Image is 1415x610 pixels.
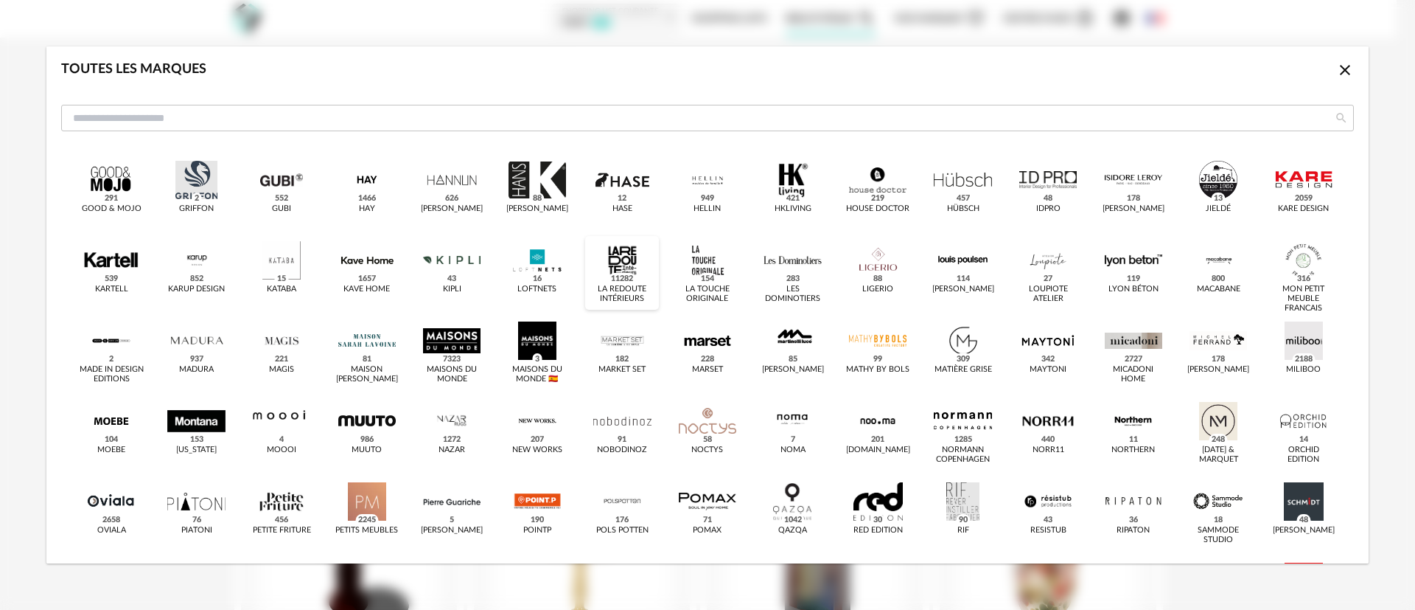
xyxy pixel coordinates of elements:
div: [PERSON_NAME] [421,204,483,214]
span: 153 [187,434,206,446]
span: 228 [698,353,716,365]
div: House Doctor [846,204,909,214]
div: [PERSON_NAME] [932,285,994,294]
span: 2658 [100,514,123,526]
div: Petite Friture [253,526,311,536]
span: 15 [275,273,289,285]
span: 248 [1209,434,1228,446]
div: [PERSON_NAME] [1187,365,1249,375]
span: 85 [786,353,800,365]
span: 457 [954,193,972,204]
div: RED Edition [853,526,903,536]
span: 342 [1039,353,1058,365]
span: 90 [956,514,970,526]
span: 1042 [781,514,804,526]
span: 1285 [951,434,974,446]
span: 58 [700,434,714,446]
span: 7323 [441,353,464,365]
div: Hase [612,204,632,214]
span: 937 [187,353,206,365]
div: La Touche Originale [675,285,739,304]
span: 2727 [1122,353,1145,365]
span: 119 [1124,273,1142,285]
span: 1657 [355,273,378,285]
div: Micadoni Home [1101,365,1165,384]
span: 2 [107,353,116,365]
span: 11 [1126,434,1140,446]
div: LOFTNETS [517,285,556,294]
span: 219 [869,193,887,204]
div: Kare Design [1278,204,1329,214]
span: Close icon [1336,63,1354,77]
span: 986 [357,434,376,446]
div: Magis [269,365,294,375]
div: [US_STATE] [176,446,217,455]
span: 207 [528,434,546,446]
div: Pols Potten [596,526,649,536]
div: MON PETIT MEUBLE FRANCAIS [1271,285,1335,313]
div: New Works [512,446,562,455]
span: 2188 [1292,353,1315,365]
div: Moooi [267,446,296,455]
span: 16 [530,273,544,285]
span: 949 [698,193,716,204]
div: Nazar [439,446,465,455]
span: 1466 [355,193,378,204]
span: 190 [528,514,546,526]
span: 4 [277,434,287,446]
div: Maisons du Monde [420,365,484,384]
span: 456 [273,514,291,526]
div: [PERSON_NAME] [762,365,824,375]
div: Hkliving [775,204,811,214]
div: Maison [PERSON_NAME] [335,365,399,384]
span: 18 [1212,514,1226,526]
div: [DOMAIN_NAME] [846,446,910,455]
div: Market Set [598,365,646,375]
div: Jieldé [1206,204,1231,214]
span: 201 [869,434,887,446]
span: 30 [871,514,885,526]
div: Les Dominotiers [761,285,825,304]
span: 421 [783,193,802,204]
span: 800 [1209,273,1228,285]
span: 221 [273,353,291,365]
div: [PERSON_NAME] [1273,526,1335,536]
div: Petits meubles [335,526,398,536]
div: PIATONI [181,526,212,536]
div: [PERSON_NAME] [506,204,568,214]
div: Gubi [272,204,291,214]
span: 91 [615,434,629,446]
div: Matière Grise [934,365,992,375]
div: Northern [1111,446,1155,455]
div: Hübsch [947,204,979,214]
span: 81 [360,353,374,365]
div: Griffon [179,204,214,214]
span: 7 [788,434,797,446]
div: Maisons du Monde 🇪🇸 [505,365,569,384]
span: 2245 [355,514,378,526]
span: 14 [1296,434,1310,446]
div: Moebe [97,446,125,455]
span: 291 [102,193,121,204]
div: Orchid Edition [1271,446,1335,465]
div: Resistub [1030,526,1066,536]
div: Made in design Editions [80,365,144,384]
span: 12 [615,193,629,204]
span: 852 [187,273,206,285]
div: Madura [179,365,214,375]
span: 176 [613,514,632,526]
div: Kartell [95,285,128,294]
div: Pomax [693,526,722,536]
div: Nobodinoz [597,446,647,455]
div: Kipli [443,285,461,294]
div: Noctys [691,446,723,455]
span: 552 [273,193,291,204]
span: 154 [698,273,716,285]
div: MACABANE [1197,285,1240,294]
span: 1272 [441,434,464,446]
span: 626 [443,193,461,204]
div: Lyon Béton [1108,285,1159,294]
div: Kave Home [343,285,390,294]
span: 71 [700,514,714,526]
div: Noma [780,446,806,455]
